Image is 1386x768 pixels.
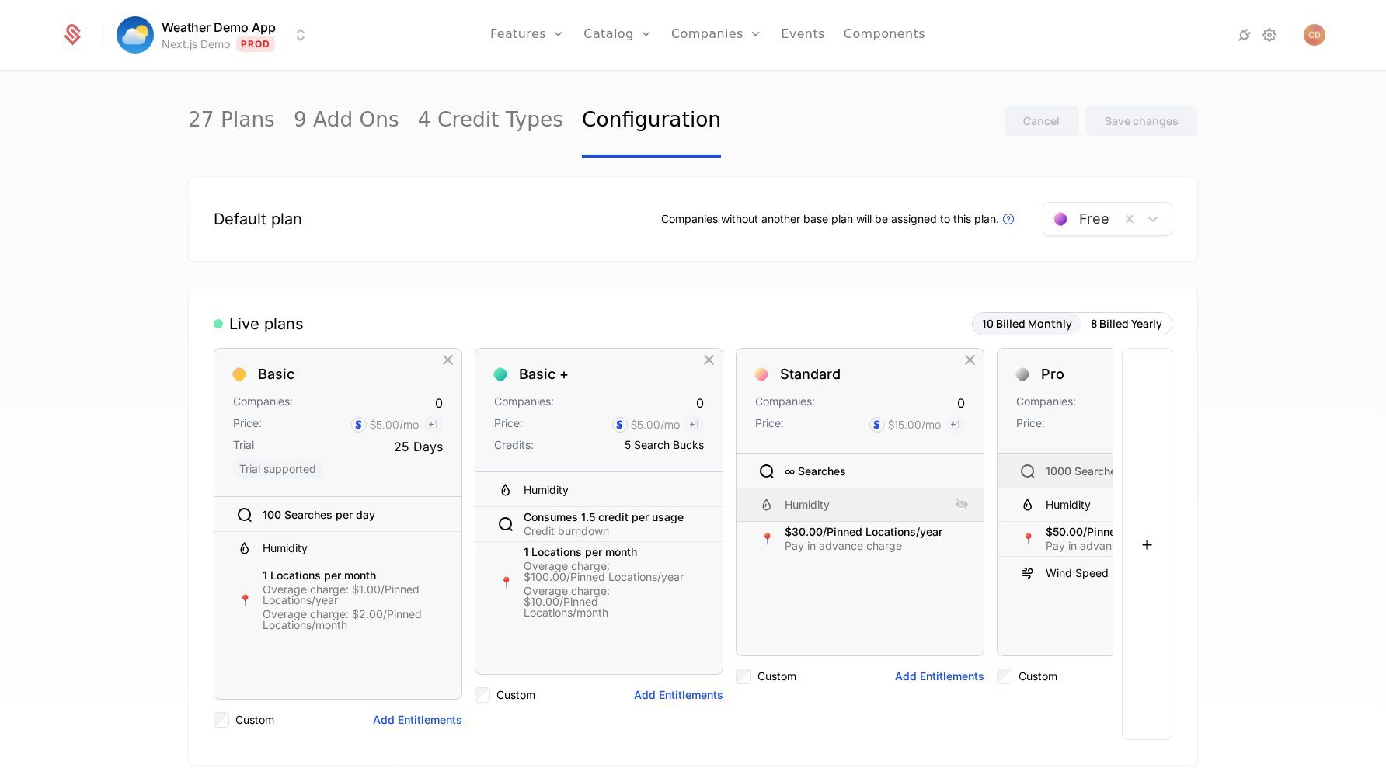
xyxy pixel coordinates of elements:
div: 📍 [233,589,256,612]
div: 0 [696,394,704,412]
div: ProCompanies:Price:1000 Searches per monthHumidity📍$50.00/Pinned Locations/yearPay in advance cha... [997,348,1245,740]
span: + 1 [945,415,965,434]
div: Overage charge: $100.00/Pinned Locations/year [524,561,685,582]
div: Pro [1041,367,1064,381]
div: Wind Speed [1046,565,1109,581]
div: Credits: [494,437,534,453]
div: $15.00 /mo [888,417,941,433]
div: 📍 [494,571,517,594]
div: 100 Searches per day [263,509,375,520]
div: Hide Entitlement [430,505,449,525]
div: Basic + [519,367,569,381]
div: 25 Days [394,437,443,456]
div: Companies: [1016,394,1076,412]
div: $30.00/Pinned Locations/year [785,526,942,537]
button: + [1122,348,1172,740]
div: Humidity [737,488,984,522]
div: Humidity [475,474,723,507]
div: Price: [494,415,523,434]
div: ∞ Searches [737,455,984,488]
a: Configuration [582,85,721,158]
div: Credit burndown [524,526,684,537]
div: 1000 Searches per month [1046,466,1178,477]
button: Cancel [1004,106,1079,137]
div: 📍1 Locations per monthOverage charge: $1.00/Pinned Locations/yearOverage charge: $2.00/Pinned Loc... [214,565,461,635]
div: 1 Locations per month [524,547,685,558]
div: Price: [1016,415,1045,434]
div: 📍 [755,527,778,551]
div: Basic [258,367,294,381]
div: 📍1 Locations per monthOverage charge: $100.00/Pinned Locations/yearOverage charge: $10.00/Pinned ... [475,542,723,623]
div: Humidity [998,488,1245,522]
div: Trial [233,437,254,456]
div: Hide Entitlement [691,572,710,593]
div: Companies: [494,394,554,412]
div: Hide Entitlement [691,514,710,534]
div: 📍$30.00/Pinned Locations/yearPay in advance charge [737,522,984,556]
div: Basic +Companies:0Price:$5.00/mo+1Credits:5 Search BucksHumidityConsumes 1.5 credit per usageCred... [475,348,723,740]
span: Weather Demo App [162,18,276,36]
div: Default plan [214,208,302,230]
div: 100 Searches per day [214,499,461,532]
div: Price: [233,415,262,434]
div: Hide Entitlement [952,461,971,481]
div: $5.00 /mo [631,417,680,433]
div: $50.00/Pinned Locations/year [1046,526,1203,537]
img: Cole Demo [1304,24,1325,46]
span: Prod [236,36,276,52]
div: Standard [780,367,841,381]
div: ∞ Searches [785,466,846,477]
a: 4 Credit Types [418,85,563,158]
div: Hide Entitlement [430,590,449,610]
span: + 1 [423,415,443,434]
label: Custom [235,712,274,728]
div: Wind Speed [998,557,1245,589]
div: 1 Locations per month [263,570,424,581]
label: Custom [1019,669,1057,684]
a: 9 Add Ons [294,85,399,158]
div: Humidity [263,540,308,556]
div: Companies without another base plan will be assigned to this plan. [661,210,1018,228]
a: Settings [1260,26,1279,44]
div: Humidity [785,497,830,513]
div: 0 [435,394,443,412]
button: 8 Billed Yearly [1081,313,1172,335]
div: Cancel [1023,113,1060,129]
div: Companies: [755,394,815,412]
div: Hide Entitlement [952,529,971,549]
div: 📍 [1016,527,1039,551]
div: Humidity [524,482,569,498]
div: Save changes [1105,113,1179,129]
div: Overage charge: $2.00/Pinned Locations/month [263,609,424,631]
button: Add Entitlements [373,712,462,728]
button: Select environment [121,18,310,52]
img: Weather Demo App [117,16,154,54]
div: Pay in advance charge [1046,540,1203,551]
div: Humidity [1046,497,1091,513]
div: Humidity [214,532,461,565]
button: 10 Billed Monthly [973,313,1081,335]
button: Open user button [1304,24,1325,46]
span: + 1 [684,415,704,434]
div: Hide Entitlement [430,538,449,558]
label: Custom [496,687,535,703]
div: Consumes 1.5 credit per usageCredit burndown [475,507,723,542]
button: Add Entitlements [634,687,723,703]
label: Custom [757,669,796,684]
a: Integrations [1235,26,1254,44]
button: Save changes [1085,106,1198,137]
div: Companies: [233,394,293,412]
div: 1000 Searches per month [998,455,1245,488]
a: 27 Plans [188,85,275,158]
div: Pay in advance charge [785,540,942,551]
div: $5.00 /mo [370,417,419,433]
div: Next.js Demo [162,36,230,52]
div: Consumes 1.5 credit per usage [524,512,684,523]
div: Overage charge: $1.00/Pinned Locations/year [263,584,424,606]
div: 5 Search Bucks [625,437,704,453]
span: Trial supported [233,459,322,478]
div: 0 [957,394,965,412]
button: Add Entitlements [895,669,984,684]
div: Live plans [214,313,304,335]
div: BasicCompanies:0Price:$5.00/mo+1Trial25 Days Trial supported100 Searches per dayHumidity📍1 Locati... [214,348,462,740]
